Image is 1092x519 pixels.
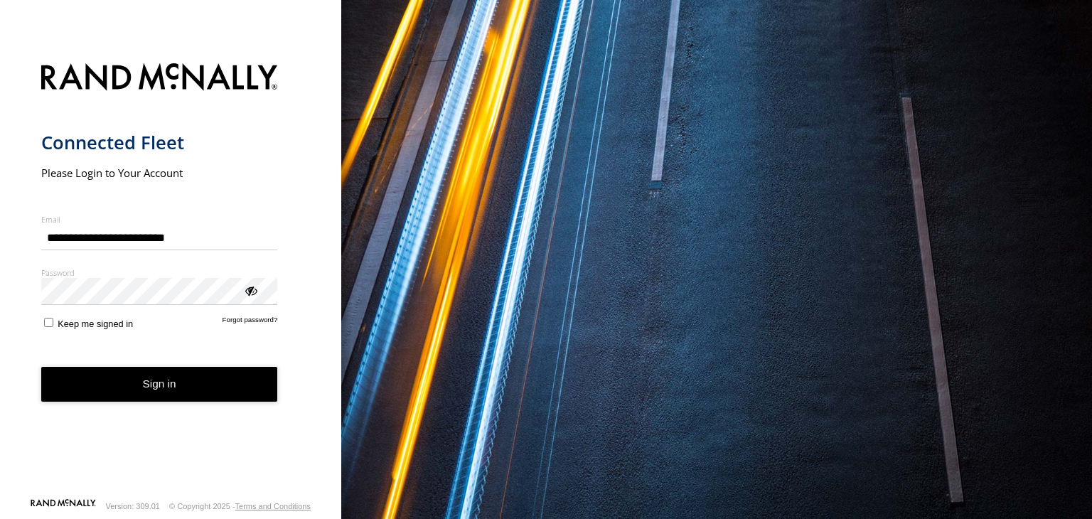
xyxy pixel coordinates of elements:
[41,60,278,97] img: Rand McNally
[41,267,278,278] label: Password
[223,316,278,329] a: Forgot password?
[41,367,278,402] button: Sign in
[106,502,160,510] div: Version: 309.01
[41,166,278,180] h2: Please Login to Your Account
[235,502,311,510] a: Terms and Conditions
[41,55,301,498] form: main
[243,283,257,297] div: ViewPassword
[31,499,96,513] a: Visit our Website
[41,214,278,225] label: Email
[169,502,311,510] div: © Copyright 2025 -
[41,131,278,154] h1: Connected Fleet
[44,318,53,327] input: Keep me signed in
[58,319,133,329] span: Keep me signed in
